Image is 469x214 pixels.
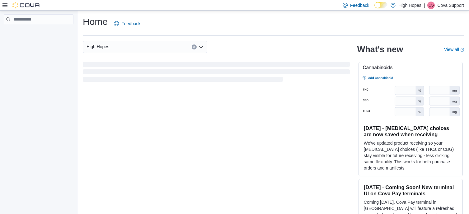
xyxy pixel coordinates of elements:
p: | [424,2,425,9]
button: Open list of options [199,44,204,49]
span: CS [429,2,434,9]
p: High Hopes [399,2,421,9]
h1: Home [83,16,108,28]
div: Cova Support [427,2,435,9]
p: Cova Support [437,2,464,9]
span: Feedback [121,21,140,27]
img: Cova [12,2,40,8]
p: We've updated product receiving so your [MEDICAL_DATA] choices (like THCa or CBG) stay visible fo... [364,140,457,171]
span: Loading [83,63,350,83]
span: Feedback [350,2,369,8]
nav: Complex example [4,26,73,40]
svg: External link [460,48,464,52]
h3: [DATE] - Coming Soon! New terminal UI on Cova Pay terminals [364,184,457,197]
a: View allExternal link [444,47,464,52]
button: Clear input [192,44,197,49]
span: Dark Mode [374,8,375,9]
a: Feedback [111,17,143,30]
h3: [DATE] - [MEDICAL_DATA] choices are now saved when receiving [364,125,457,137]
input: Dark Mode [374,2,387,8]
span: High Hopes [87,43,109,50]
h2: What's new [357,44,403,54]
